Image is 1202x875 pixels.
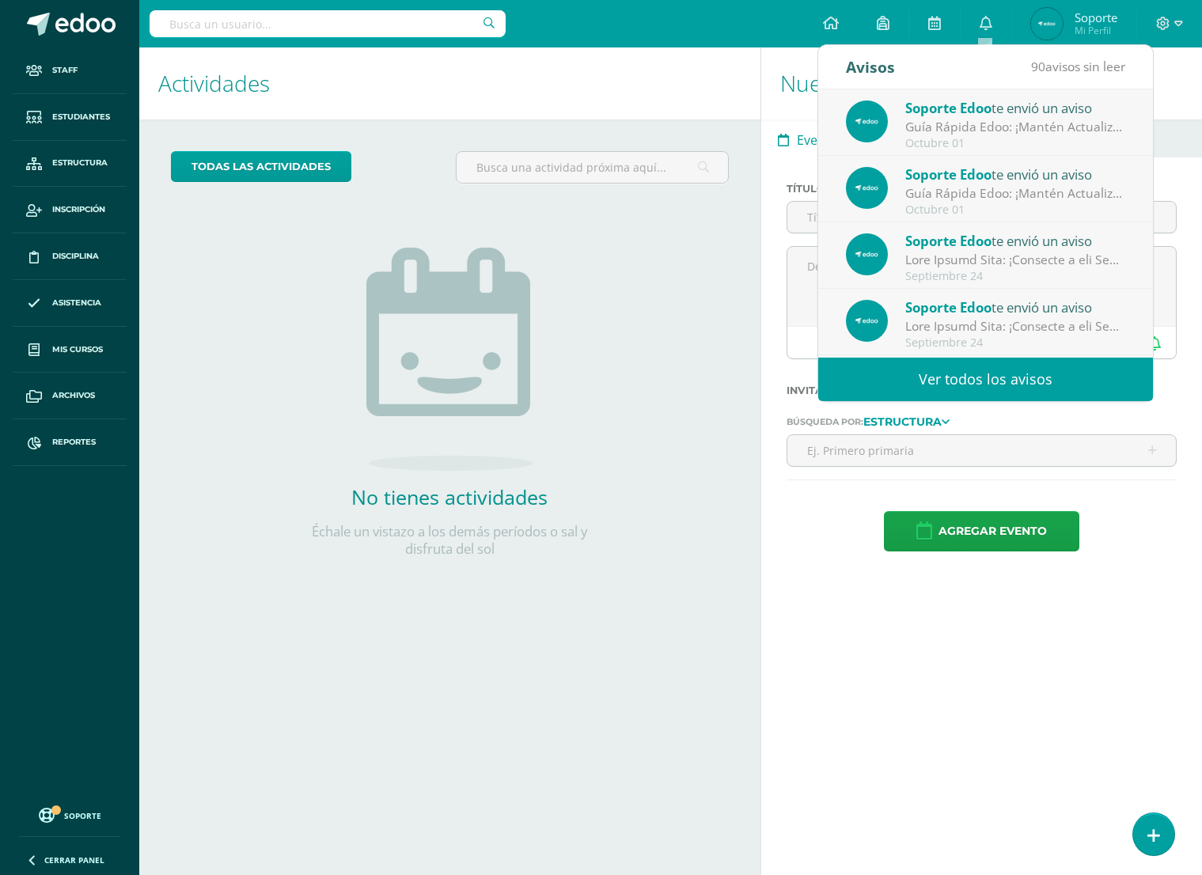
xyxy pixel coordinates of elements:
[52,343,103,356] span: Mis cursos
[905,184,1125,203] div: Guía Rápida Edoo: ¡Mantén Actualizada tu Información de Perfil!: En Edoo, es importante mantener ...
[457,152,727,183] input: Busca una actividad próxima aquí...
[1075,9,1117,25] span: Soporte
[52,203,105,216] span: Inscripción
[905,317,1125,335] div: Guía Rápida Edoo: ¡Notifica a los Padres sobre Faltas Disciplinarias con un Clic!: En Edoo, busca...
[52,157,108,169] span: Estructura
[780,47,1183,119] h1: Nueva actividad
[761,119,855,157] a: Evento
[13,47,127,94] a: Staff
[846,45,895,89] div: Avisos
[905,232,992,250] span: Soporte Edoo
[13,280,127,327] a: Asistencia
[905,270,1125,283] div: Septiembre 24
[905,137,1125,150] div: Octubre 01
[1075,24,1117,37] span: Mi Perfil
[905,297,1125,317] div: te envió un aviso
[818,358,1153,401] a: Ver todos los avisos
[905,230,1125,251] div: te envió un aviso
[158,47,741,119] h1: Actividades
[863,415,950,426] a: Estructura
[1031,58,1125,75] span: avisos sin leer
[52,250,99,263] span: Disciplina
[787,183,1009,195] label: Título:
[13,233,127,280] a: Disciplina
[884,511,1079,551] button: Agregar evento
[13,187,127,233] a: Inscripción
[13,327,127,373] a: Mis cursos
[366,248,533,471] img: no_activities.png
[19,804,120,825] a: Soporte
[846,167,888,209] img: 3dc1ac007a144d65be83bfcd0134dd4b.png
[150,10,506,37] input: Busca un usuario...
[52,64,78,77] span: Staff
[905,165,992,184] span: Soporte Edoo
[1031,8,1063,40] img: 50f90e7ae765dbcf82e5967082c8a97e.png
[846,233,888,275] img: 3dc1ac007a144d65be83bfcd0134dd4b.png
[846,100,888,142] img: 3dc1ac007a144d65be83bfcd0134dd4b.png
[52,297,101,309] span: Asistencia
[13,94,127,141] a: Estudiantes
[13,141,127,187] a: Estructura
[171,151,351,182] a: todas las Actividades
[905,298,992,316] span: Soporte Edoo
[13,373,127,419] a: Archivos
[905,97,1125,118] div: te envió un aviso
[905,164,1125,184] div: te envió un aviso
[13,419,127,466] a: Reportes
[787,202,1008,233] input: Título
[905,203,1125,217] div: Octubre 01
[52,389,95,402] span: Archivos
[52,436,96,449] span: Reportes
[44,854,104,866] span: Cerrar panel
[905,251,1125,269] div: Guía Rápida Edoo: ¡Notifica a los Padres sobre Faltas Disciplinarias con un Clic!: En Edoo, busca...
[291,483,608,510] h2: No tienes actividades
[938,512,1047,551] span: Agregar evento
[863,415,942,429] strong: Estructura
[52,111,110,123] span: Estudiantes
[1031,58,1045,75] span: 90
[905,118,1125,136] div: Guía Rápida Edoo: ¡Mantén Actualizada tu Información de Perfil!: En Edoo, es importante mantener ...
[787,416,863,427] span: Búsqueda por:
[787,435,1176,466] input: Ej. Primero primaria
[787,384,1177,396] label: Invitar al evento a:
[64,810,101,821] span: Soporte
[291,523,608,558] p: Échale un vistazo a los demás períodos o sal y disfruta del sol
[846,300,888,342] img: 3dc1ac007a144d65be83bfcd0134dd4b.png
[905,99,992,117] span: Soporte Edoo
[905,336,1125,350] div: Septiembre 24
[797,121,838,159] span: Evento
